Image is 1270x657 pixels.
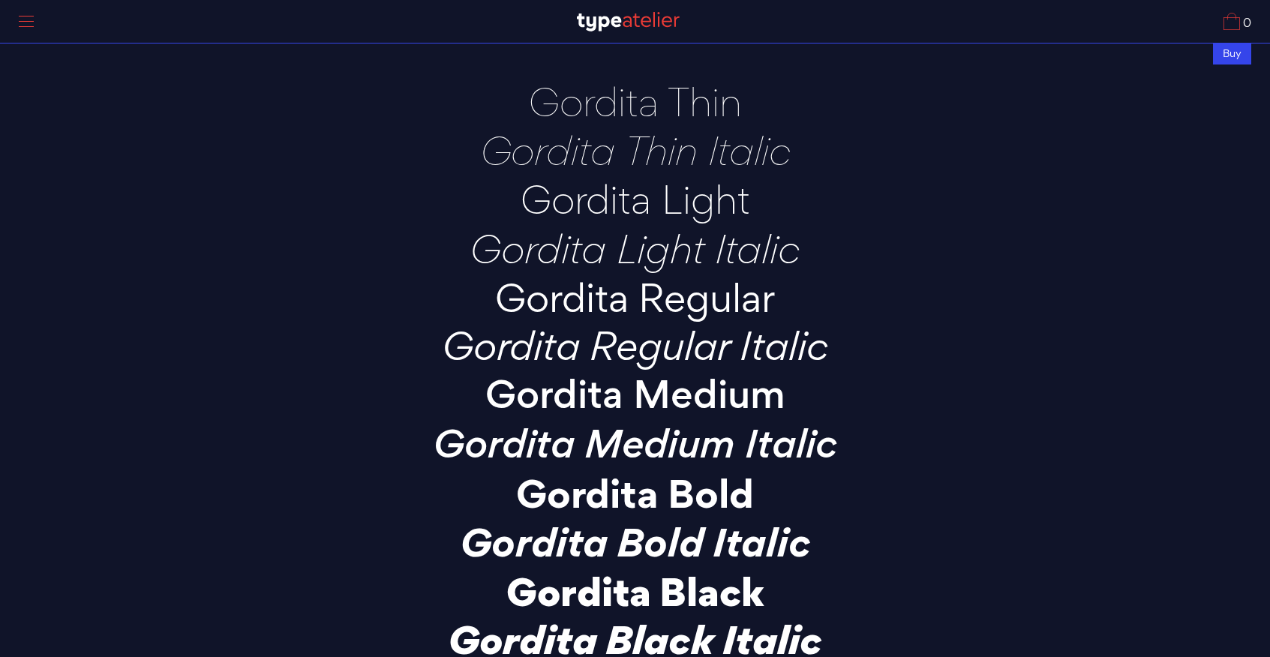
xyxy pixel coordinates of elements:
[373,521,898,562] p: Gordita Bold Italic
[373,472,898,514] p: Gordita Bold
[373,325,898,367] p: Gordita Regular Italic
[1223,13,1240,30] img: Cart_Icon.svg
[373,277,898,318] p: Gordita Regular
[373,130,898,171] p: Gordita Thin Italic
[373,374,898,415] p: Gordita Medium
[1223,13,1251,30] a: 0
[373,178,898,220] p: Gordita Light
[373,423,898,464] p: Gordita Medium Italic
[1240,17,1251,30] span: 0
[373,81,898,122] p: Gordita Thin
[373,570,898,611] p: Gordita Black
[373,228,898,269] p: Gordita Light Italic
[577,12,680,31] img: TA_Logo.svg
[1213,43,1251,64] div: Buy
